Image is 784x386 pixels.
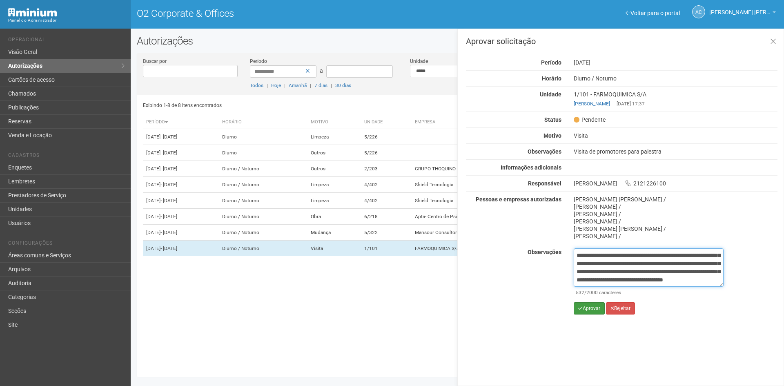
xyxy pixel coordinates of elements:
td: GRUPO THOQUINO [412,161,572,177]
div: [PERSON_NAME] / [574,203,777,210]
td: Outros [307,161,361,177]
span: | [267,83,268,88]
span: - [DATE] [160,166,177,172]
a: Amanhã [289,83,307,88]
div: [PERSON_NAME] [PERSON_NAME] / [574,196,777,203]
a: [PERSON_NAME] [574,101,610,107]
label: Buscar por [143,58,167,65]
td: Diurno / Noturno [219,225,307,241]
label: Período [250,58,267,65]
td: 4/402 [361,177,411,193]
span: - [DATE] [160,214,177,219]
strong: Pessoas e empresas autorizadas [476,196,561,203]
span: - [DATE] [160,198,177,203]
div: [PERSON_NAME] [PERSON_NAME] / [574,225,777,232]
td: Visita [307,241,361,257]
td: Shield Tecnologia [412,193,572,209]
span: 532 [576,290,584,295]
td: 5/226 [361,129,411,145]
td: [DATE] [143,177,219,193]
div: [DATE] [568,59,784,66]
td: Mudança [307,225,361,241]
h3: Aprovar solicitação [466,37,777,45]
a: Voltar para o portal [626,10,680,16]
label: Unidade [410,58,428,65]
span: a [320,67,323,74]
td: [DATE] [143,161,219,177]
span: - [DATE] [160,150,177,156]
img: Minium [8,8,57,17]
td: Diurno / Noturno [219,193,307,209]
div: [PERSON_NAME] / [574,210,777,218]
strong: Horário [542,75,561,82]
td: Diurno / Noturno [219,177,307,193]
td: 2/203 [361,161,411,177]
button: Rejeitar [606,302,635,315]
th: Unidade [361,116,411,129]
div: [DATE] 17:37 [574,100,777,107]
div: [PERSON_NAME] 2121226100 [568,180,784,187]
strong: Período [541,59,561,66]
span: - [DATE] [160,182,177,187]
strong: Status [544,116,561,123]
a: Fechar [765,33,782,51]
strong: Unidade [540,91,561,98]
td: FARMOQUIMICA S/A [412,241,572,257]
td: Limpeza [307,129,361,145]
th: Empresa [412,116,572,129]
td: Mansour Consultoria [412,225,572,241]
strong: Observações [528,249,561,255]
span: - [DATE] [160,134,177,140]
div: 1/101 - FARMOQUIMICA S/A [568,91,784,107]
th: Período [143,116,219,129]
button: Aprovar [574,302,605,315]
a: [PERSON_NAME] [PERSON_NAME] [709,10,776,17]
td: Diurno / Noturno [219,209,307,225]
span: | [310,83,311,88]
td: [DATE] [143,145,219,161]
div: Exibindo 1-8 de 8 itens encontrados [143,99,455,112]
strong: Motivo [543,132,561,139]
span: | [613,101,615,107]
span: - [DATE] [160,230,177,235]
th: Motivo [307,116,361,129]
a: AC [692,5,705,18]
th: Horário [219,116,307,129]
td: Limpeza [307,193,361,209]
td: Diurno / Noturno [219,161,307,177]
td: Outros [307,145,361,161]
li: Operacional [8,37,125,45]
span: | [284,83,285,88]
strong: Observações [528,148,561,155]
a: Todos [250,83,263,88]
div: [PERSON_NAME] / [574,218,777,225]
td: [DATE] [143,241,219,257]
td: [DATE] [143,193,219,209]
div: Diurno / Noturno [568,75,784,82]
span: Ana Carla de Carvalho Silva [709,1,771,16]
li: Cadastros [8,152,125,161]
strong: Informações adicionais [501,164,561,171]
td: Obra [307,209,361,225]
span: - [DATE] [160,245,177,251]
td: Apta- Centro de Psicoterapia Ltda [412,209,572,225]
li: Configurações [8,240,125,249]
a: Hoje [271,83,281,88]
strong: Responsável [528,180,561,187]
td: 4/402 [361,193,411,209]
div: /2000 caracteres [576,289,722,296]
td: 6/218 [361,209,411,225]
td: Limpeza [307,177,361,193]
div: Visita [568,132,784,139]
td: Shield Tecnologia [412,177,572,193]
div: Visita de promotores para palestra [568,148,784,155]
div: Painel do Administrador [8,17,125,24]
span: Pendente [574,116,606,123]
h1: O2 Corporate & Offices [137,8,451,19]
td: Diurno / Noturno [219,241,307,257]
h2: Autorizações [137,35,778,47]
td: 5/322 [361,225,411,241]
a: 30 dias [335,83,351,88]
td: 1/101 [361,241,411,257]
td: Diurno [219,129,307,145]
